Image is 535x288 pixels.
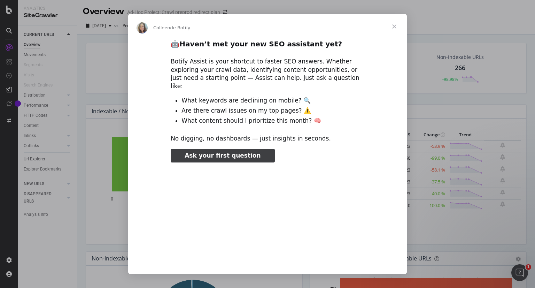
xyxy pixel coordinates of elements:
[137,22,148,33] img: Profile image for Colleen
[181,97,364,105] li: What keywords are declining on mobile? 🔍
[181,117,364,125] li: What content should I prioritize this month? 🧠
[171,135,364,143] div: No digging, no dashboards — just insights in seconds.
[171,39,364,52] h2: 🤖
[171,149,274,163] a: Ask your first question
[153,25,170,30] span: Colleen
[181,107,364,115] li: Are there crawl issues on my top pages? ⚠️
[382,14,407,39] span: Fermer
[185,152,261,159] span: Ask your first question
[179,40,342,48] b: Haven’t met your new SEO assistant yet?
[170,25,191,30] span: de Botify
[171,58,364,91] div: Botify Assist is your shortcut to faster SEO answers. Whether exploring your crawl data, identify...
